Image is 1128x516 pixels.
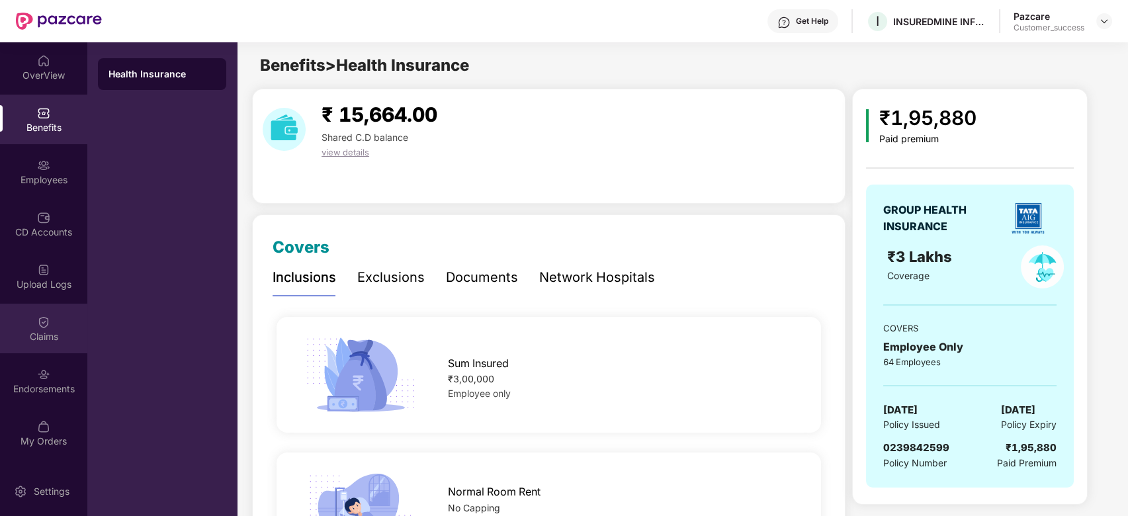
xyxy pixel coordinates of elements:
div: Settings [30,485,73,498]
img: svg+xml;base64,PHN2ZyBpZD0iSGVscC0zMngzMiIgeG1sbnM9Imh0dHA6Ly93d3cudzMub3JnLzIwMDAvc3ZnIiB3aWR0aD... [777,16,791,29]
div: Network Hospitals [539,267,655,288]
span: 0239842599 [883,441,949,454]
img: svg+xml;base64,PHN2ZyBpZD0iSG9tZSIgeG1sbnM9Imh0dHA6Ly93d3cudzMub3JnLzIwMDAvc3ZnIiB3aWR0aD0iMjAiIG... [37,54,50,67]
img: svg+xml;base64,PHN2ZyBpZD0iRW5kb3JzZW1lbnRzIiB4bWxucz0iaHR0cDovL3d3dy53My5vcmcvMjAwMC9zdmciIHdpZH... [37,368,50,381]
div: COVERS [883,322,1057,335]
div: Customer_success [1014,22,1084,33]
span: Policy Issued [883,417,940,432]
div: ₹1,95,880 [879,103,976,134]
span: Shared C.D balance [322,132,408,143]
img: download [263,108,306,151]
span: ₹ 15,664.00 [322,103,437,126]
img: New Pazcare Logo [16,13,102,30]
div: Documents [446,267,518,288]
div: Paid premium [879,134,976,145]
img: svg+xml;base64,PHN2ZyBpZD0iVXBsb2FkX0xvZ3MiIGRhdGEtbmFtZT0iVXBsb2FkIExvZ3MiIHhtbG5zPSJodHRwOi8vd3... [37,263,50,277]
span: Normal Room Rent [448,484,541,500]
div: INSUREDMINE INFOTECH INDIA PRIVATE LIMITED [893,15,986,28]
span: I [876,13,879,29]
img: svg+xml;base64,PHN2ZyBpZD0iRHJvcGRvd24tMzJ4MzIiIHhtbG5zPSJodHRwOi8vd3d3LnczLm9yZy8yMDAwL3N2ZyIgd2... [1099,16,1109,26]
span: Policy Expiry [1001,417,1057,432]
img: svg+xml;base64,PHN2ZyBpZD0iTXlfT3JkZXJzIiBkYXRhLW5hbWU9Ik15IE9yZGVycyIgeG1sbnM9Imh0dHA6Ly93d3cudz... [37,420,50,433]
img: icon [866,109,869,142]
div: GROUP HEALTH INSURANCE [883,202,999,235]
span: [DATE] [883,402,918,418]
img: insurerLogo [1005,195,1051,241]
span: ₹3 Lakhs [887,248,956,265]
span: Policy Number [883,457,947,468]
img: policyIcon [1021,245,1064,288]
span: view details [322,147,369,157]
img: svg+xml;base64,PHN2ZyBpZD0iRW1wbG95ZWVzIiB4bWxucz0iaHR0cDovL3d3dy53My5vcmcvMjAwMC9zdmciIHdpZHRoPS... [37,159,50,172]
div: No Capping [448,501,797,515]
div: Pazcare [1014,10,1084,22]
div: Get Help [796,16,828,26]
span: Covers [273,237,329,257]
div: ₹3,00,000 [448,372,797,386]
img: svg+xml;base64,PHN2ZyBpZD0iQ0RfQWNjb3VudHMiIGRhdGEtbmFtZT0iQ0QgQWNjb3VudHMiIHhtbG5zPSJodHRwOi8vd3... [37,211,50,224]
span: [DATE] [1001,402,1035,418]
img: icon [301,333,420,416]
img: svg+xml;base64,PHN2ZyBpZD0iQmVuZWZpdHMiIHhtbG5zPSJodHRwOi8vd3d3LnczLm9yZy8yMDAwL3N2ZyIgd2lkdGg9Ij... [37,107,50,120]
span: Coverage [887,270,930,281]
span: Employee only [448,388,511,399]
span: Benefits > Health Insurance [260,56,469,75]
img: svg+xml;base64,PHN2ZyBpZD0iU2V0dGluZy0yMHgyMCIgeG1sbnM9Imh0dHA6Ly93d3cudzMub3JnLzIwMDAvc3ZnIiB3aW... [14,485,27,498]
span: Paid Premium [997,456,1057,470]
div: 64 Employees [883,355,1057,368]
div: Exclusions [357,267,425,288]
div: Health Insurance [108,67,216,81]
div: Employee Only [883,339,1057,355]
span: Sum Insured [448,355,509,372]
div: ₹1,95,880 [1006,440,1057,456]
img: svg+xml;base64,PHN2ZyBpZD0iQ2xhaW0iIHhtbG5zPSJodHRwOi8vd3d3LnczLm9yZy8yMDAwL3N2ZyIgd2lkdGg9IjIwIi... [37,316,50,329]
div: Inclusions [273,267,336,288]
